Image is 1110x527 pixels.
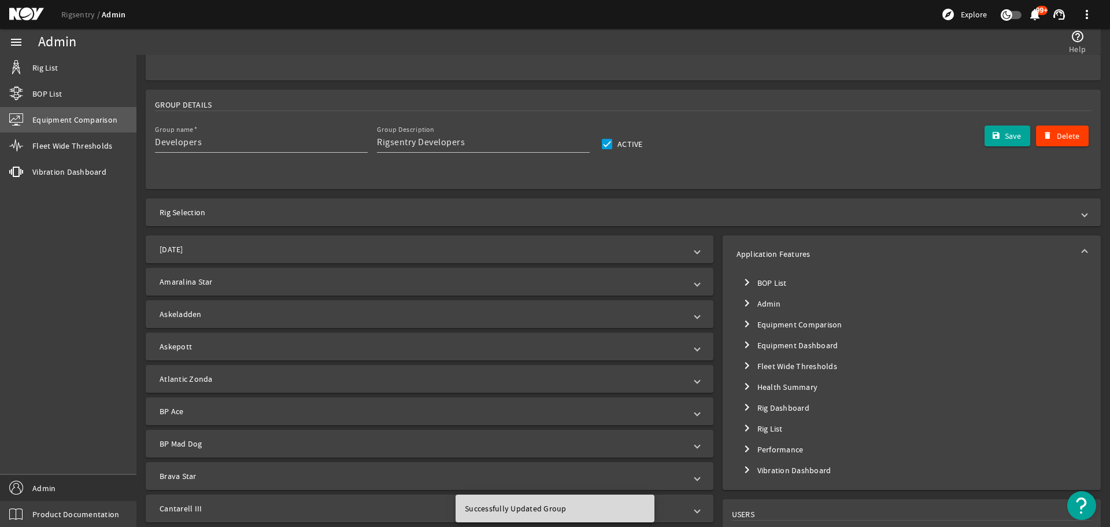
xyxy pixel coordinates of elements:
span: Fleet Wide Thresholds [32,140,112,152]
mat-panel-title: BP Mad Dog [160,438,686,449]
mat-icon: chevron_right [740,275,754,289]
span: Delete [1057,130,1079,142]
button: Toggle Equipment Dashboard [737,335,757,356]
mat-tree-node: Rig List [737,418,1087,439]
span: USERS [732,508,754,520]
mat-label: Group name [155,126,194,134]
button: more_vert [1073,1,1101,28]
mat-expansion-panel-header: Brava Star [146,462,713,490]
div: Admin [38,36,76,48]
mat-icon: support_agent [1052,8,1066,21]
mat-expansion-panel-header: Rig Selection [146,198,1101,226]
mat-panel-title: BP Ace [160,406,686,417]
button: Save [985,126,1031,146]
mat-tree-node: Admin [737,293,1087,314]
mat-tree-node: Fleet Wide Thresholds [737,356,1087,377]
mat-icon: chevron_right [740,442,754,456]
button: Toggle Performance [737,439,757,460]
mat-icon: chevron_right [740,421,754,435]
label: Active [615,138,643,150]
span: Save [1005,130,1021,142]
mat-expansion-panel-header: Cantarell III [146,495,713,522]
button: Toggle Admin [737,293,757,314]
mat-icon: menu [9,35,23,49]
mat-tree-node: Equipment Comparison [737,314,1087,335]
span: Vibration Dashboard [32,166,106,178]
button: Toggle Equipment Comparison [737,314,757,335]
mat-icon: vibration [9,165,23,179]
span: Product Documentation [32,508,119,520]
button: Explore [937,5,991,24]
button: Toggle Fleet Wide Thresholds [737,356,757,377]
button: Toggle Rig List [737,418,757,439]
mat-expansion-panel-header: Askepott [146,333,713,360]
button: 99+ [1028,9,1041,21]
mat-expansion-panel-header: Amaralina Star [146,268,713,296]
mat-expansion-panel-header: BP Ace [146,397,713,425]
mat-expansion-panel-header: Askeladden [146,300,713,328]
mat-panel-title: [DATE] [160,244,686,255]
mat-panel-title: Askeladden [160,308,686,320]
button: Open Resource Center [1067,491,1096,520]
mat-tree-node: Vibration Dashboard [737,460,1087,481]
mat-tree-node: BOP List [737,272,1087,293]
mat-icon: chevron_right [740,359,754,373]
mat-expansion-panel-header: BP Mad Dog [146,430,713,458]
mat-panel-title: Amaralina Star [160,276,686,288]
mat-panel-title: Rig Selection [160,207,1073,218]
mat-label: Group Description [377,126,434,134]
div: Successfully Updated Group [456,495,650,522]
span: Explore [961,9,987,20]
mat-expansion-panel-header: Atlantic Zonda [146,365,713,393]
span: Rig List [32,62,58,73]
mat-icon: chevron_right [740,296,754,310]
span: Admin [32,482,55,494]
button: Toggle Rig Dashboard [737,397,757,418]
mat-panel-title: Brava Star [160,470,686,482]
mat-tree-node: Equipment Dashboard [737,335,1087,356]
mat-expansion-panel-header: Application Features [723,235,1101,272]
mat-icon: chevron_right [740,317,754,331]
div: Application Features [723,272,1101,490]
mat-icon: notifications [1028,8,1042,21]
button: Toggle Vibration Dashboard [737,460,757,481]
span: Group Details [155,99,212,110]
a: Rigsentry [61,9,102,20]
span: Equipment Comparison [32,114,117,126]
button: Toggle Health Summary [737,377,757,397]
mat-icon: explore [941,8,955,21]
mat-icon: help_outline [1071,30,1085,43]
mat-icon: chevron_right [740,379,754,393]
mat-tree-node: Performance [737,439,1087,460]
mat-panel-title: Cantarell III [160,503,686,514]
mat-tree-node: Rig Dashboard [737,397,1087,418]
mat-panel-title: Application Features [737,248,1073,260]
span: BOP List [32,88,62,99]
button: Delete [1036,126,1089,146]
mat-panel-title: Atlantic Zonda [160,373,686,385]
span: Help [1069,43,1086,55]
mat-tree-node: Health Summary [737,377,1087,397]
mat-expansion-panel-header: [DATE] [146,235,713,263]
a: Admin [102,9,125,20]
button: Toggle BOP List [737,272,757,293]
mat-icon: chevron_right [740,463,754,477]
mat-icon: chevron_right [740,400,754,414]
mat-panel-title: Askepott [160,341,686,352]
mat-icon: chevron_right [740,338,754,352]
